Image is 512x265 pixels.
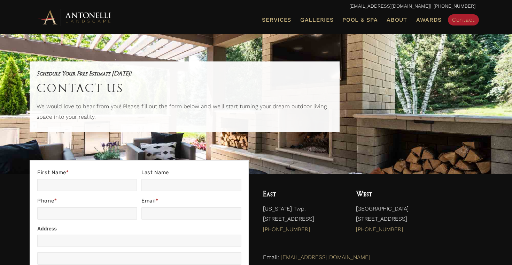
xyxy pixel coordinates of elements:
[356,188,475,200] h4: West
[263,226,310,233] a: [PHONE_NUMBER]
[37,196,137,207] label: Phone
[259,15,294,24] a: Services
[349,3,430,9] a: [EMAIL_ADDRESS][DOMAIN_NAME]
[262,17,291,23] span: Services
[387,17,407,23] span: About
[452,16,475,23] span: Contact
[413,15,444,24] a: Awards
[37,224,241,235] div: Address
[384,15,410,24] a: About
[141,196,241,207] label: Email
[37,68,333,78] h5: Schedule Your Free Estimate [DATE]!
[263,188,342,200] h4: East
[297,15,336,24] a: Galleries
[37,101,333,125] p: We would love to hear from you! Please fill out the form below and we'll start turning your dream...
[281,254,370,260] a: [EMAIL_ADDRESS][DOMAIN_NAME]
[37,78,333,98] h1: Contact Us
[37,168,137,179] label: First Name
[448,14,479,25] a: Contact
[356,204,475,238] p: [GEOGRAPHIC_DATA] [STREET_ADDRESS]
[416,16,442,23] span: Awards
[356,226,403,233] a: [PHONE_NUMBER]
[37,8,113,27] img: Antonelli Horizontal Logo
[300,16,333,23] span: Galleries
[141,168,241,179] label: Last Name
[340,15,380,24] a: Pool & Spa
[263,254,279,260] span: Email:
[37,2,475,11] p: | [PHONE_NUMBER]
[342,16,378,23] span: Pool & Spa
[263,204,342,238] p: [US_STATE] Twp. [STREET_ADDRESS]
